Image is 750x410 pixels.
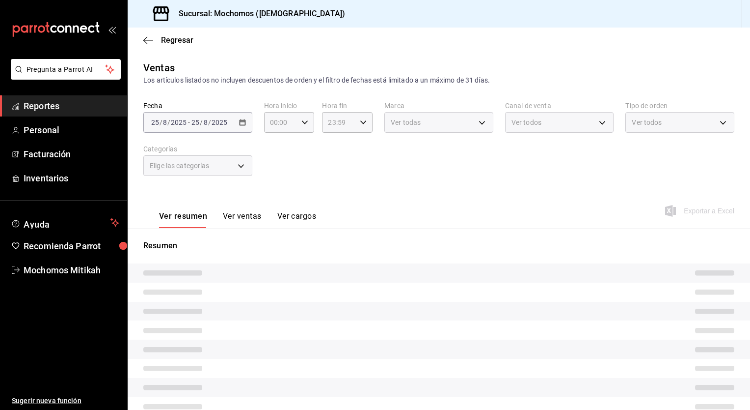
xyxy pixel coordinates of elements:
[162,118,167,126] input: --
[322,102,373,109] label: Hora fin
[150,161,210,171] span: Elige las categorías
[391,117,421,127] span: Ver todas
[384,102,493,109] label: Marca
[143,60,175,75] div: Ventas
[143,102,252,109] label: Fecha
[505,102,614,109] label: Canal de venta
[143,35,193,45] button: Regresar
[24,217,107,229] span: Ayuda
[160,118,162,126] span: /
[223,211,262,228] button: Ver ventas
[161,35,193,45] span: Regresar
[143,240,734,252] p: Resumen
[7,71,121,82] a: Pregunta a Parrot AI
[108,26,116,33] button: open_drawer_menu
[143,146,252,152] label: Categorías
[11,59,121,80] button: Pregunta a Parrot AI
[625,102,734,109] label: Tipo de orden
[24,99,119,113] span: Reportes
[24,172,119,185] span: Inventarios
[24,239,119,253] span: Recomienda Parrot
[511,117,541,127] span: Ver todos
[277,211,317,228] button: Ver cargos
[27,64,106,75] span: Pregunta a Parrot AI
[12,396,119,406] span: Sugerir nueva función
[211,118,228,126] input: ----
[171,8,345,20] h3: Sucursal: Mochomos ([DEMOGRAPHIC_DATA])
[188,118,190,126] span: -
[159,211,207,228] button: Ver resumen
[24,264,119,277] span: Mochomos Mitikah
[208,118,211,126] span: /
[151,118,160,126] input: --
[24,147,119,161] span: Facturación
[170,118,187,126] input: ----
[264,102,315,109] label: Hora inicio
[143,75,734,86] div: Los artículos listados no incluyen descuentos de orden y el filtro de fechas está limitado a un m...
[191,118,200,126] input: --
[159,211,316,228] div: navigation tabs
[200,118,203,126] span: /
[167,118,170,126] span: /
[24,123,119,137] span: Personal
[632,117,662,127] span: Ver todos
[203,118,208,126] input: --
